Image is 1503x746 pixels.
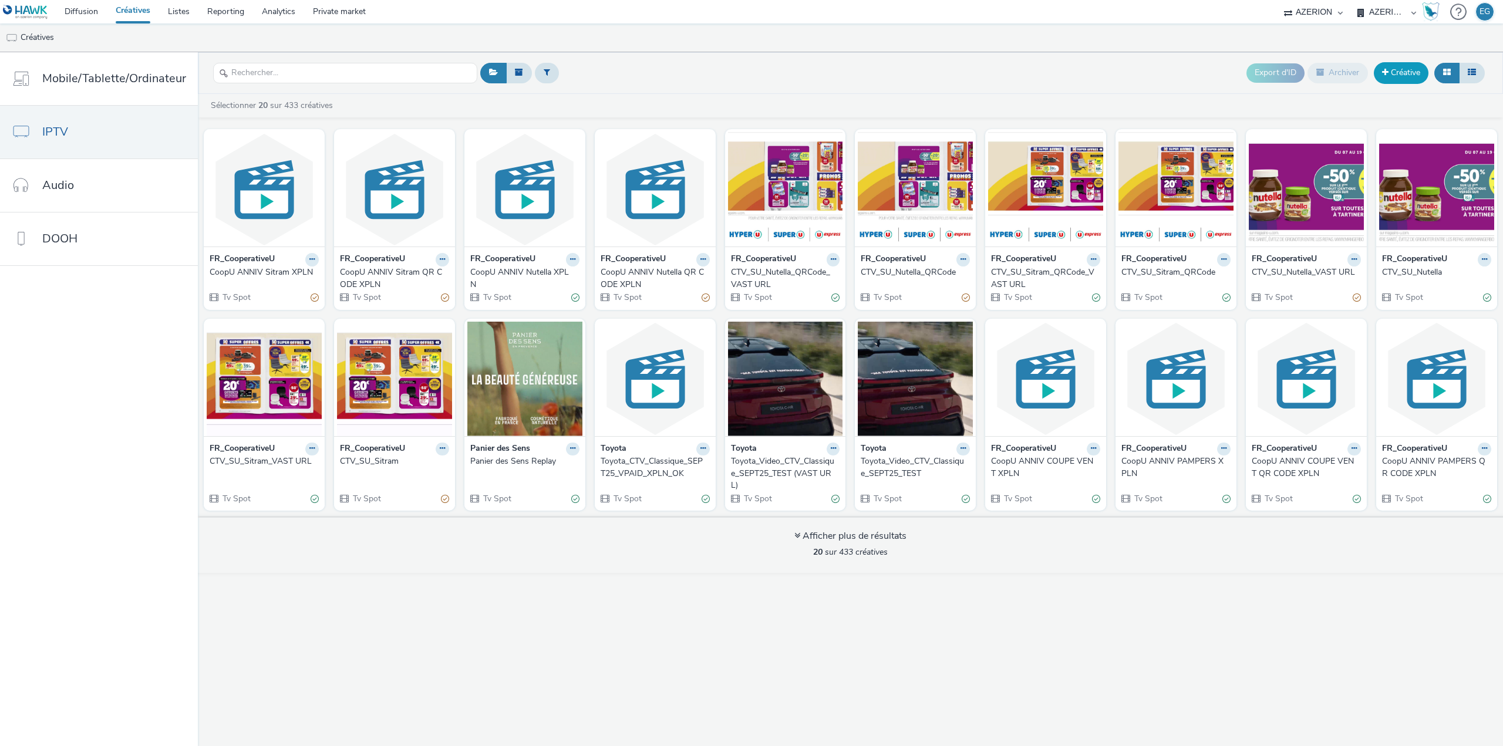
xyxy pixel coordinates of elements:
div: CoopU ANNIV COUPE VENT XPLN [991,455,1096,480]
span: Tv Spot [221,493,251,504]
a: Toyota_Video_CTV_Classique_SEPT25_TEST (VAST URL) [731,455,840,491]
strong: FR_CooperativeU [1252,443,1317,456]
div: Valide [1483,292,1491,304]
img: CTV_SU_Nutella visual [1379,132,1494,247]
strong: Panier des Sens [470,443,530,456]
strong: FR_CooperativeU [210,253,275,266]
div: Valide [962,492,970,505]
span: Tv Spot [1133,292,1162,303]
div: Partiellement valide [702,292,710,304]
div: Afficher plus de résultats [794,529,906,543]
span: Tv Spot [482,493,511,504]
strong: FR_CooperativeU [1121,253,1187,266]
span: Tv Spot [872,493,902,504]
span: Tv Spot [1394,292,1423,303]
a: CoopU ANNIV COUPE VENT QR CODE XPLN [1252,455,1361,480]
div: CTV_SU_Sitram [340,455,444,467]
img: CoopU ANNIV Sitram QR CODE XPLN visual [337,132,452,247]
div: Partiellement valide [1353,292,1361,304]
img: CoopU ANNIV PAMPERS QR CODE XPLN visual [1379,322,1494,436]
img: tv [6,32,18,44]
div: CoopU ANNIV PAMPERS XPLN [1121,455,1226,480]
a: CTV_SU_Sitram_QRCode [1121,266,1231,278]
span: Tv Spot [221,292,251,303]
div: CTV_SU_Nutella_VAST URL [1252,266,1356,278]
strong: FR_CooperativeU [1382,443,1447,456]
span: Mobile/Tablette/Ordinateur [42,70,186,87]
img: Toyota_Video_CTV_Classique_SEPT25_TEST (VAST URL) visual [728,322,843,436]
img: CoopU ANNIV COUPE VENT XPLN visual [988,322,1103,436]
div: Valide [1353,492,1361,505]
a: CoopU ANNIV Nutella QR CODE XPLN [601,266,710,291]
img: CTV_SU_Sitram_VAST URL visual [207,322,322,436]
strong: FR_CooperativeU [861,253,926,266]
strong: 20 [813,546,823,558]
span: Tv Spot [1133,493,1162,504]
span: IPTV [42,123,68,140]
div: Valide [831,492,840,505]
strong: FR_CooperativeU [470,253,535,266]
button: Archiver [1307,63,1368,83]
img: Panier des Sens Replay visual [467,322,582,436]
div: Valide [311,492,319,505]
div: CoopU ANNIV COUPE VENT QR CODE XPLN [1252,455,1356,480]
span: Tv Spot [352,493,381,504]
div: Valide [1222,492,1231,505]
strong: FR_CooperativeU [991,443,1056,456]
div: Valide [571,492,579,505]
strong: Toyota [731,443,757,456]
span: Tv Spot [482,292,511,303]
a: Toyota_CTV_Classique_SEPT25_VPAID_XPLN_OK [601,455,710,480]
span: Tv Spot [743,292,772,303]
a: CTV_SU_Sitram_VAST URL [210,455,319,467]
div: Partiellement valide [441,492,449,505]
strong: FR_CooperativeU [1382,253,1447,266]
div: Panier des Sens Replay [470,455,575,467]
span: Tv Spot [352,292,381,303]
input: Rechercher... [213,63,477,83]
div: Valide [571,292,579,304]
span: Tv Spot [1003,292,1032,303]
img: CTV_SU_Sitram_QRCode visual [1118,132,1234,247]
div: Toyota_CTV_Classique_SEPT25_VPAID_XPLN_OK [601,455,705,480]
img: CoopU ANNIV Sitram XPLN visual [207,132,322,247]
strong: FR_CooperativeU [210,443,275,456]
div: Valide [1092,292,1100,304]
strong: Toyota [861,443,887,456]
a: Hawk Academy [1422,2,1444,21]
div: Valide [702,492,710,505]
strong: FR_CooperativeU [1252,253,1317,266]
a: CoopU ANNIV Nutella XPLN [470,266,579,291]
a: Panier des Sens Replay [470,455,579,467]
strong: Toyota [601,443,626,456]
button: Export d'ID [1246,63,1305,82]
img: CoopU ANNIV Nutella XPLN visual [467,132,582,247]
strong: FR_CooperativeU [340,443,405,456]
a: CTV_SU_Nutella_QRCode [861,266,970,278]
a: CoopU ANNIV Sitram QR CODE XPLN [340,266,449,291]
a: Toyota_Video_CTV_Classique_SEPT25_TEST [861,455,970,480]
div: EG [1480,3,1490,21]
a: CoopU ANNIV PAMPERS XPLN [1121,455,1231,480]
img: CTV_SU_Sitram visual [337,322,452,436]
div: Valide [1092,492,1100,505]
img: CTV_SU_Sitram_QRCode_VAST URL visual [988,132,1103,247]
img: CTV_SU_Nutella_VAST URL visual [1249,132,1364,247]
div: Toyota_Video_CTV_Classique_SEPT25_TEST (VAST URL) [731,455,835,491]
span: Tv Spot [1003,493,1032,504]
strong: FR_CooperativeU [1121,443,1187,456]
span: DOOH [42,230,77,247]
button: Liste [1459,63,1485,83]
a: CoopU ANNIV Sitram XPLN [210,266,319,278]
div: CoopU ANNIV Nutella XPLN [470,266,575,291]
strong: FR_CooperativeU [601,253,666,266]
span: Audio [42,177,74,194]
div: Hawk Academy [1422,2,1440,21]
span: Tv Spot [1263,493,1293,504]
span: Tv Spot [612,292,642,303]
div: CoopU ANNIV Nutella QR CODE XPLN [601,266,705,291]
img: CoopU ANNIV Nutella QR CODE XPLN visual [598,132,713,247]
a: CTV_SU_Nutella [1382,266,1491,278]
img: CoopU ANNIV PAMPERS XPLN visual [1118,322,1234,436]
img: Toyota_CTV_Classique_SEPT25_VPAID_XPLN_OK visual [598,322,713,436]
